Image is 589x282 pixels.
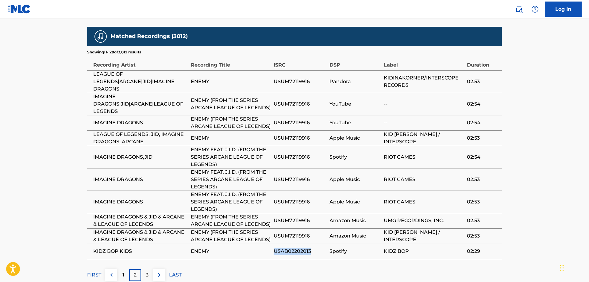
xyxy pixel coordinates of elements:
span: Pandora [329,78,381,85]
span: USUM72119916 [274,119,326,126]
div: Help [529,3,541,15]
span: ENEMY (FROM THE SERIES ARCANE LEAGUE OF LEGENDS) [191,97,271,111]
span: YouTube [329,119,381,126]
span: IMAGINE DRAGONS [93,176,188,183]
span: Spotify [329,248,381,255]
span: ENEMY FEAT. J.I.D. (FROM THE SERIES ARCANE LEAGUE OF LEGENDS) [191,146,271,168]
iframe: Chat Widget [558,253,589,282]
span: 02:53 [467,176,499,183]
img: right [156,271,163,279]
div: DSP [329,55,381,69]
span: ENEMY [191,248,271,255]
a: Log In [545,2,582,17]
span: 02:53 [467,78,499,85]
img: Matched Recordings [97,33,104,40]
span: Apple Music [329,134,381,142]
span: USUM72119916 [274,153,326,161]
span: ENEMY (FROM THE SERIES ARCANE LEAGUE OF LEGENDS) [191,115,271,130]
span: Apple Music [329,198,381,206]
a: Public Search [513,3,525,15]
span: IMAGINE DRAGONS [93,198,188,206]
span: 02:29 [467,248,499,255]
span: USUM72119916 [274,198,326,206]
div: Recording Title [191,55,271,69]
img: left [108,271,115,279]
span: IMAGINE DRAGONS [93,119,188,126]
div: Duration [467,55,499,69]
span: ENEMY [191,78,271,85]
span: 02:53 [467,134,499,142]
p: Showing 11 - 20 of 3,012 results [87,49,141,55]
span: RIOT GAMES [384,198,464,206]
div: ISRC [274,55,326,69]
span: ENEMY [191,134,271,142]
span: RIOT GAMES [384,176,464,183]
span: -- [384,100,464,108]
span: 02:54 [467,153,499,161]
span: USUM72119916 [274,100,326,108]
p: 3 [146,271,148,279]
span: USUM72119916 [274,232,326,240]
p: FIRST [87,271,101,279]
span: USAB02202013 [274,248,326,255]
span: 02:53 [467,198,499,206]
span: Amazon Music [329,232,381,240]
span: KID [PERSON_NAME] / INTERSCOPE [384,131,464,145]
span: IMAGINE DRAGONS & JID & ARCANE & LEAGUE OF LEGENDS [93,229,188,243]
span: USUM72119916 [274,78,326,85]
span: USUM72119916 [274,176,326,183]
div: Drag [560,259,564,277]
span: YouTube [329,100,381,108]
span: 02:53 [467,217,499,224]
span: ENEMY (FROM THE SERIES ARCANE LEAGUE OF LEGENDS) [191,213,271,228]
div: Recording Artist [93,55,188,69]
span: KIDZ BOP KIDS [93,248,188,255]
p: LAST [169,271,182,279]
span: KID [PERSON_NAME] / INTERSCOPE [384,229,464,243]
span: UMG RECORDINGS, INC. [384,217,464,224]
img: help [531,6,539,13]
span: ENEMY FEAT. J.I.D. (FROM THE SERIES ARCANE LEAGUE OF LEGENDS) [191,168,271,191]
span: KIDINAKORNER/INTERSCOPE RECORDS [384,74,464,89]
h5: Matched Recordings (3012) [110,33,188,40]
img: MLC Logo [7,5,31,14]
span: USUM72119916 [274,217,326,224]
div: Label [384,55,464,69]
span: IMAGINE DRAGONS,JID [93,153,188,161]
span: -- [384,119,464,126]
span: USUM72119916 [274,134,326,142]
span: 02:54 [467,119,499,126]
img: search [515,6,523,13]
span: LEAGUE OF LEGENDS|ARCANE|JID|IMAGINE DRAGONS [93,71,188,93]
span: 02:53 [467,232,499,240]
span: Spotify [329,153,381,161]
span: ENEMY (FROM THE SERIES ARCANE LEAGUE OF LEGENDS) [191,229,271,243]
span: IMAGINE DRAGONS & JID & ARCANE & LEAGUE OF LEGENDS [93,213,188,228]
span: LEAGUE OF LEGENDS, JID, IMAGINE DRAGONS, ARCANE [93,131,188,145]
span: KIDZ BOP [384,248,464,255]
span: IMAGINE DRAGONS|JID|ARCANE|LEAGUE OF LEGENDS [93,93,188,115]
span: 02:54 [467,100,499,108]
span: Amazon Music [329,217,381,224]
span: RIOT GAMES [384,153,464,161]
p: 2 [134,271,137,279]
span: ENEMY FEAT. J.I.D. (FROM THE SERIES ARCANE LEAGUE OF LEGENDS) [191,191,271,213]
p: 1 [122,271,124,279]
span: Apple Music [329,176,381,183]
